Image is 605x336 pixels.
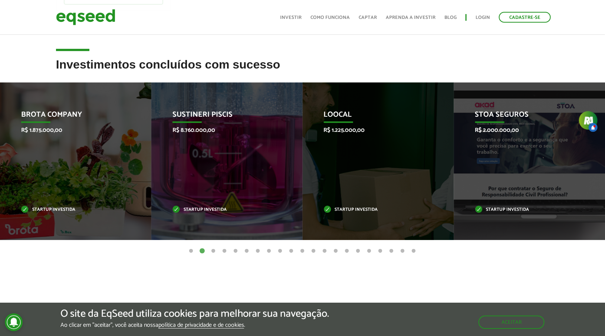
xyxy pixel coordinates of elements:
p: Sustineri Piscis [172,110,271,123]
p: Startup investida [21,208,119,212]
button: 5 of 21 [232,247,240,255]
p: R$ 2.000.000,00 [475,127,573,134]
p: Startup investida [172,208,271,212]
p: R$ 8.760.000,00 [172,127,271,134]
button: 12 of 21 [310,247,318,255]
button: 13 of 21 [321,247,329,255]
a: política de privacidade e de cookies [158,322,244,329]
a: Investir [280,15,302,20]
a: Blog [444,15,457,20]
a: Cadastre-se [499,12,551,23]
p: Startup investida [324,208,422,212]
a: Aprenda a investir [386,15,435,20]
button: 21 of 21 [410,247,418,255]
button: 6 of 21 [243,247,251,255]
button: 15 of 21 [343,247,351,255]
button: 18 of 21 [377,247,384,255]
button: 19 of 21 [388,247,395,255]
img: EqSeed [56,7,115,27]
p: Ao clicar em "aceitar", você aceita nossa . [60,322,329,329]
button: 14 of 21 [332,247,340,255]
button: 11 of 21 [299,247,306,255]
p: Loocal [324,110,422,123]
button: Aceitar [479,316,545,329]
p: Startup investida [475,208,573,212]
button: 3 of 21 [210,247,217,255]
p: R$ 1.875.000,00 [21,127,119,134]
button: 9 of 21 [277,247,284,255]
h5: O site da EqSeed utiliza cookies para melhorar sua navegação. [60,308,329,320]
a: Como funciona [310,15,350,20]
button: 10 of 21 [288,247,295,255]
a: Captar [359,15,377,20]
button: 4 of 21 [221,247,228,255]
a: Login [476,15,490,20]
h2: Investimentos concluídos com sucesso [56,58,549,82]
button: 16 of 21 [355,247,362,255]
button: 2 of 21 [199,247,206,255]
button: 1 of 21 [188,247,195,255]
p: Brota Company [21,110,119,123]
p: R$ 1.225.000,00 [324,127,422,134]
button: 8 of 21 [266,247,273,255]
button: 17 of 21 [366,247,373,255]
p: STOA Seguros [475,110,573,123]
button: 20 of 21 [399,247,407,255]
button: 7 of 21 [254,247,262,255]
